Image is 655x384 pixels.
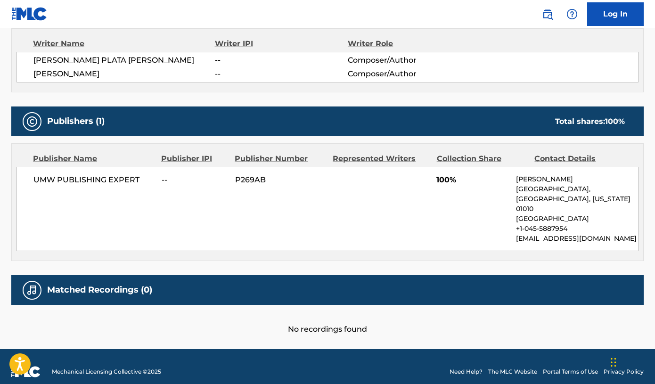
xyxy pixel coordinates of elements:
img: search [542,8,553,20]
p: [GEOGRAPHIC_DATA], [516,184,638,194]
div: No recordings found [11,305,644,335]
div: Writer Role [348,38,469,49]
div: Collection Share [437,153,528,164]
img: help [566,8,578,20]
div: Writer Name [33,38,215,49]
span: Mechanical Licensing Collective © 2025 [52,368,161,376]
h5: Publishers (1) [47,116,105,127]
a: Log In [587,2,644,26]
a: Need Help? [450,368,483,376]
div: Drag [611,348,616,376]
div: Represented Writers [333,153,430,164]
p: [GEOGRAPHIC_DATA] [516,214,638,224]
span: 100% [436,174,509,186]
h5: Matched Recordings (0) [47,285,152,295]
img: Publishers [26,116,38,127]
span: Composer/Author [348,55,469,66]
div: Total shares: [555,116,625,127]
div: Publisher Number [235,153,326,164]
img: MLC Logo [11,7,48,21]
span: -- [215,68,348,80]
div: Publisher IPI [161,153,228,164]
p: +1-045-5887954 [516,224,638,234]
span: -- [215,55,348,66]
div: Writer IPI [215,38,348,49]
img: Matched Recordings [26,285,38,296]
a: Public Search [538,5,557,24]
a: Privacy Policy [604,368,644,376]
p: [GEOGRAPHIC_DATA], [US_STATE] 01010 [516,194,638,214]
img: logo [11,366,41,377]
div: Contact Details [534,153,625,164]
span: [PERSON_NAME] [33,68,215,80]
span: -- [162,174,228,186]
div: Publisher Name [33,153,154,164]
span: 100 % [605,117,625,126]
span: Composer/Author [348,68,469,80]
a: The MLC Website [488,368,537,376]
a: Portal Terms of Use [543,368,598,376]
iframe: Chat Widget [608,339,655,384]
p: [PERSON_NAME] [516,174,638,184]
div: Help [563,5,581,24]
span: [PERSON_NAME] PLATA [PERSON_NAME] [33,55,215,66]
p: [EMAIL_ADDRESS][DOMAIN_NAME] [516,234,638,244]
span: UMW PUBLISHING EXPERT [33,174,155,186]
span: P269AB [235,174,326,186]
